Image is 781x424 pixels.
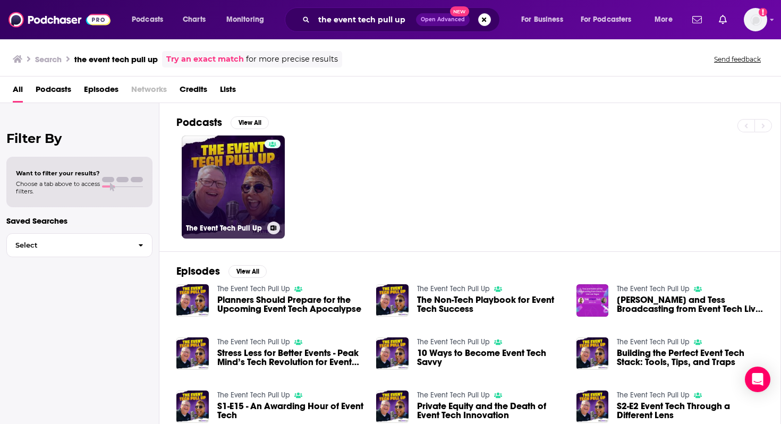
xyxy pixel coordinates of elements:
[6,233,152,257] button: Select
[647,11,686,28] button: open menu
[74,54,158,64] h3: the event tech pull up
[176,11,212,28] a: Charts
[576,284,609,317] img: Keith and Tess Broadcasting from Event Tech Live Las Vegas
[617,402,763,420] a: S2-E2 Event Tech Through a Different Lens
[744,8,767,31] button: Show profile menu
[176,265,267,278] a: EpisodesView All
[217,284,290,293] a: The Event Tech Pull Up
[217,391,290,400] a: The Event Tech Pull Up
[617,295,763,313] a: Keith and Tess Broadcasting from Event Tech Live Las Vegas
[617,337,690,346] a: The Event Tech Pull Up
[16,180,100,195] span: Choose a tab above to access filters.
[417,391,490,400] a: The Event Tech Pull Up
[421,17,465,22] span: Open Advanced
[176,116,222,129] h2: Podcasts
[220,81,236,103] a: Lists
[688,11,706,29] a: Show notifications dropdown
[246,53,338,65] span: for more precise results
[617,349,763,367] a: Building the Perfect Event Tech Stack: Tools, Tips, and Traps
[376,391,409,423] img: Private Equity and the Death of Event Tech Innovation
[759,8,767,16] svg: Add a profile image
[217,402,364,420] a: S1-E15 - An Awarding Hour of Event Tech
[9,10,111,30] img: Podchaser - Follow, Share and Rate Podcasts
[576,391,609,423] img: S2-E2 Event Tech Through a Different Lens
[417,402,564,420] a: Private Equity and the Death of Event Tech Innovation
[715,11,731,29] a: Show notifications dropdown
[617,284,690,293] a: The Event Tech Pull Up
[6,131,152,146] h2: Filter By
[228,265,267,278] button: View All
[295,7,510,32] div: Search podcasts, credits, & more...
[745,367,770,392] div: Open Intercom Messenger
[450,6,469,16] span: New
[744,8,767,31] span: Logged in as amandalamPR
[36,81,71,103] a: Podcasts
[217,337,290,346] a: The Event Tech Pull Up
[376,284,409,317] img: The Non-Tech Playbook for Event Tech Success
[176,284,209,317] img: Planners Should Prepare for the Upcoming Event Tech Apocalypse
[183,12,206,27] span: Charts
[219,11,278,28] button: open menu
[182,135,285,239] a: The Event Tech Pull Up
[576,337,609,370] img: Building the Perfect Event Tech Stack: Tools, Tips, and Traps
[124,11,177,28] button: open menu
[16,169,100,177] span: Want to filter your results?
[417,284,490,293] a: The Event Tech Pull Up
[655,12,673,27] span: More
[744,8,767,31] img: User Profile
[231,116,269,129] button: View All
[617,295,763,313] span: [PERSON_NAME] and Tess Broadcasting from Event Tech Live [GEOGRAPHIC_DATA]
[376,337,409,370] img: 10 Ways to Become Event Tech Savvy
[711,55,764,64] button: Send feedback
[35,54,62,64] h3: Search
[417,349,564,367] a: 10 Ways to Become Event Tech Savvy
[617,391,690,400] a: The Event Tech Pull Up
[416,13,470,26] button: Open AdvancedNew
[13,81,23,103] a: All
[176,391,209,423] img: S1-E15 - An Awarding Hour of Event Tech
[521,12,563,27] span: For Business
[217,295,364,313] a: Planners Should Prepare for the Upcoming Event Tech Apocalypse
[6,216,152,226] p: Saved Searches
[176,337,209,370] img: Stress Less for Better Events - Peak Mind’s Tech Revolution for Event Pros
[166,53,244,65] a: Try an exact match
[131,81,167,103] span: Networks
[226,12,264,27] span: Monitoring
[217,349,364,367] a: Stress Less for Better Events - Peak Mind’s Tech Revolution for Event Pros
[314,11,416,28] input: Search podcasts, credits, & more...
[417,337,490,346] a: The Event Tech Pull Up
[514,11,576,28] button: open menu
[176,265,220,278] h2: Episodes
[84,81,118,103] a: Episodes
[176,116,269,129] a: PodcastsView All
[574,11,647,28] button: open menu
[132,12,163,27] span: Podcasts
[581,12,632,27] span: For Podcasters
[7,242,130,249] span: Select
[180,81,207,103] a: Credits
[417,295,564,313] a: The Non-Tech Playbook for Event Tech Success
